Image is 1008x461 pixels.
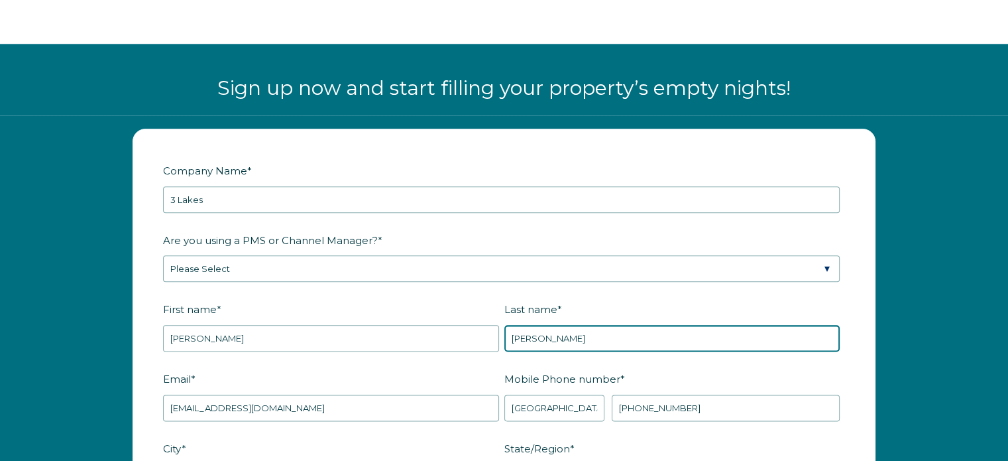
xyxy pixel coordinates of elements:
[504,369,620,389] span: Mobile Phone number
[163,230,378,251] span: Are you using a PMS or Channel Manager?
[163,299,217,320] span: First name
[163,161,247,181] span: Company Name
[504,438,570,459] span: State/Region
[217,76,791,100] span: Sign up now and start filling your property’s empty nights!
[504,299,557,320] span: Last name
[163,369,191,389] span: Email
[163,438,182,459] span: City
